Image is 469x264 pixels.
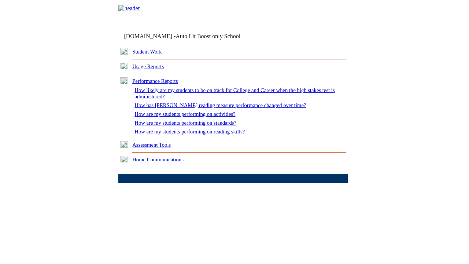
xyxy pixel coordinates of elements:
nobr: Auto Lit Boost only School [176,33,240,39]
img: plus.gif [120,48,128,55]
img: plus.gif [120,156,128,162]
img: plus.gif [120,141,128,148]
a: How are my students performing on standards? [134,120,236,126]
a: How has [PERSON_NAME] reading measure performance changed over time? [134,102,306,108]
a: Student Work [132,49,162,55]
td: [DOMAIN_NAME] - [124,33,259,40]
a: How are my students performing on activities? [134,111,235,117]
a: How likely are my students to be on track for College and Career when the high stakes test is adm... [134,87,335,99]
img: header [118,5,140,12]
img: minus.gif [120,77,128,84]
a: Performance Reports [132,78,178,84]
a: Home Communications [132,157,184,162]
a: Assessment Tools [132,142,171,148]
a: Usage Reports [132,63,164,69]
a: How are my students performing on reading skills? [134,129,245,135]
img: plus.gif [120,63,128,69]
